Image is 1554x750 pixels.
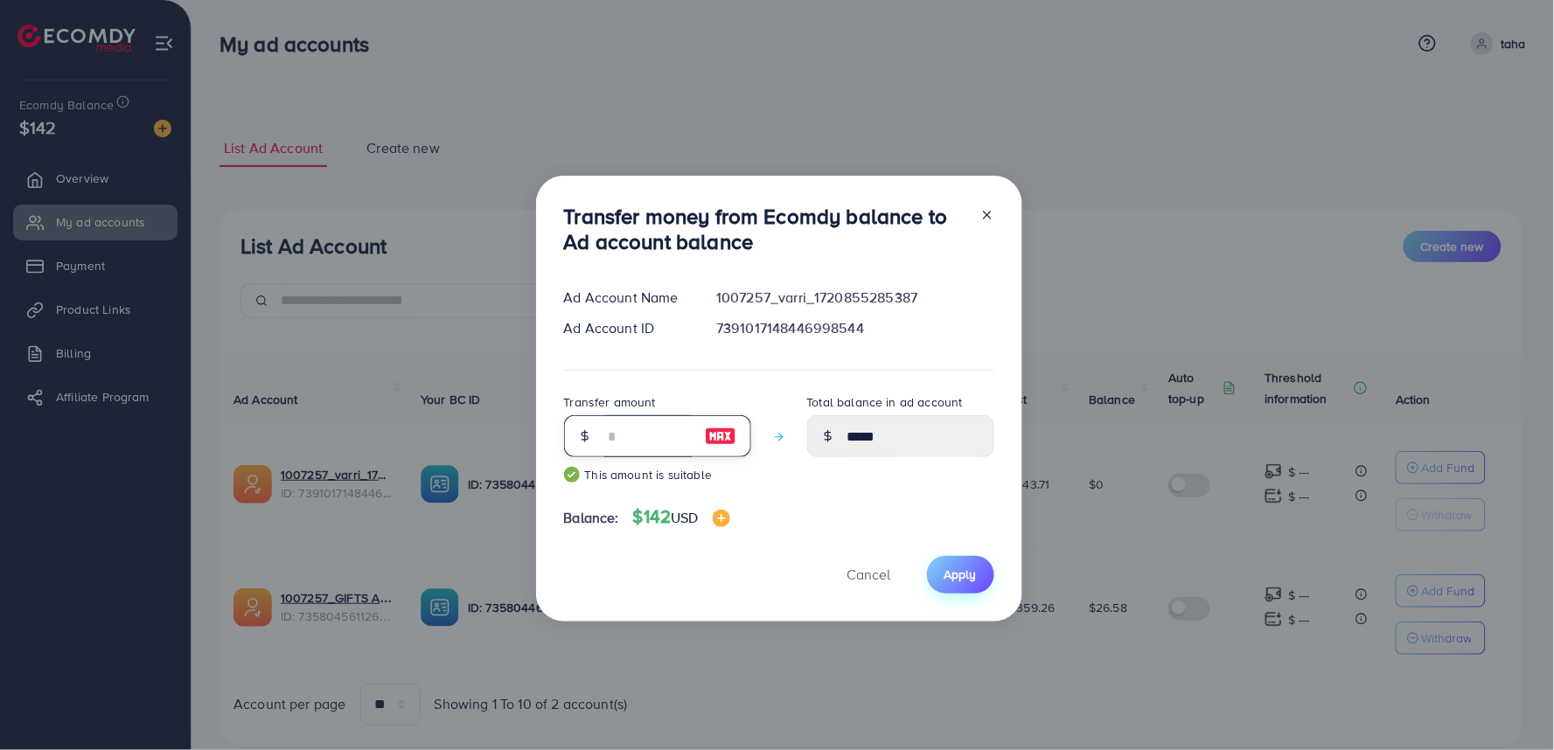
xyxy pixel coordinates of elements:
[564,393,656,411] label: Transfer amount
[564,467,580,483] img: guide
[1480,671,1541,737] iframe: Chat
[564,508,619,528] span: Balance:
[702,318,1007,338] div: 7391017148446998544
[847,565,891,584] span: Cancel
[633,506,730,528] h4: $142
[564,204,966,254] h3: Transfer money from Ecomdy balance to Ad account balance
[944,566,977,583] span: Apply
[550,288,703,308] div: Ad Account Name
[671,508,698,527] span: USD
[807,393,963,411] label: Total balance in ad account
[713,510,730,527] img: image
[826,556,913,594] button: Cancel
[927,556,994,594] button: Apply
[702,288,1007,308] div: 1007257_varri_1720855285387
[564,466,751,483] small: This amount is suitable
[705,426,736,447] img: image
[550,318,703,338] div: Ad Account ID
